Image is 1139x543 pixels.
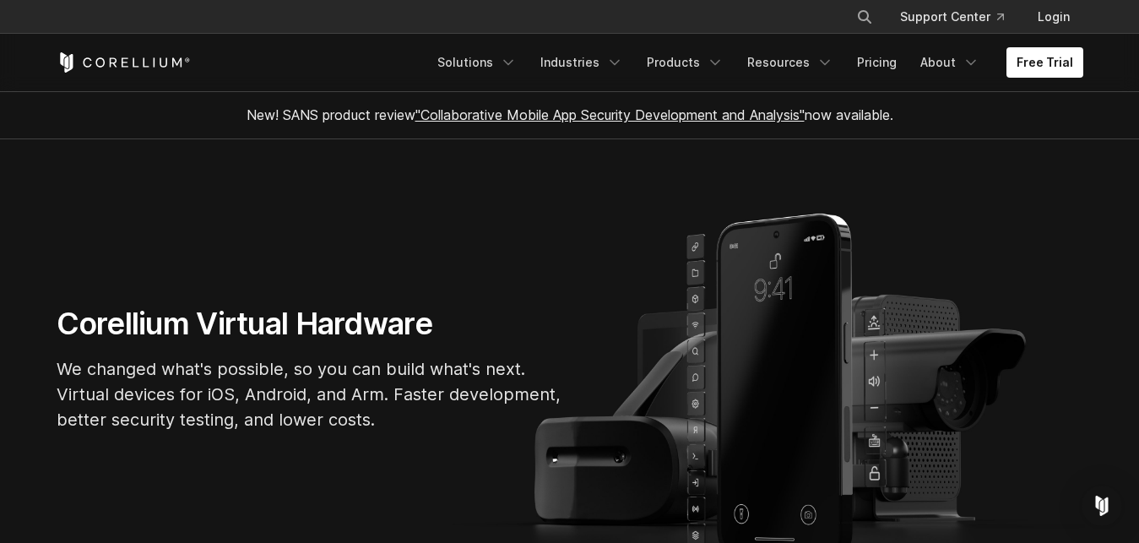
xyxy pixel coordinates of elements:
[415,106,805,123] a: "Collaborative Mobile App Security Development and Analysis"
[887,2,1017,32] a: Support Center
[427,47,527,78] a: Solutions
[530,47,633,78] a: Industries
[637,47,734,78] a: Products
[847,47,907,78] a: Pricing
[247,106,893,123] span: New! SANS product review now available.
[737,47,843,78] a: Resources
[427,47,1083,78] div: Navigation Menu
[1006,47,1083,78] a: Free Trial
[57,305,563,343] h1: Corellium Virtual Hardware
[910,47,990,78] a: About
[57,52,191,73] a: Corellium Home
[57,356,563,432] p: We changed what's possible, so you can build what's next. Virtual devices for iOS, Android, and A...
[849,2,880,32] button: Search
[1024,2,1083,32] a: Login
[1082,486,1122,526] div: Open Intercom Messenger
[836,2,1083,32] div: Navigation Menu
